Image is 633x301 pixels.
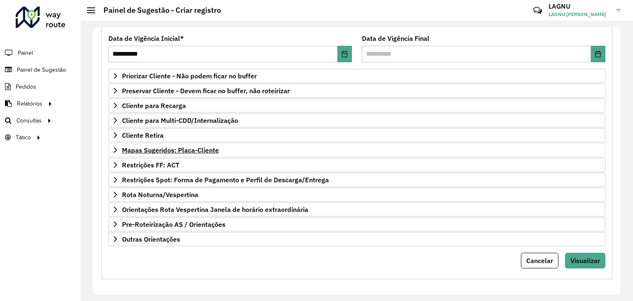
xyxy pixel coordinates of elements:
[362,33,429,43] label: Data de Vigência Final
[17,99,42,108] span: Relatórios
[570,256,600,265] span: Visualizar
[521,253,558,268] button: Cancelar
[108,158,605,172] a: Restrições FF: ACT
[108,232,605,246] a: Outras Orientações
[549,2,610,10] h3: LAGNU
[16,133,31,142] span: Tático
[526,256,553,265] span: Cancelar
[16,82,36,91] span: Pedidos
[122,162,179,168] span: Restrições FF: ACT
[108,128,605,142] a: Cliente Retira
[122,117,238,124] span: Cliente para Multi-CDD/Internalização
[17,66,66,74] span: Painel de Sugestão
[108,188,605,202] a: Rota Noturna/Vespertina
[529,2,546,19] a: Contato Rápido
[549,11,610,18] span: LAGNU [PERSON_NAME]
[108,84,605,98] a: Preservar Cliente - Devem ficar no buffer, não roteirizar
[108,143,605,157] a: Mapas Sugeridos: Placa-Cliente
[108,217,605,231] a: Pre-Roteirização AS / Orientações
[338,46,352,62] button: Choose Date
[95,6,221,15] h2: Painel de Sugestão - Criar registro
[122,206,308,213] span: Orientações Rota Vespertina Janela de horário extraordinária
[122,236,180,242] span: Outras Orientações
[122,176,329,183] span: Restrições Spot: Forma de Pagamento e Perfil de Descarga/Entrega
[122,147,219,153] span: Mapas Sugeridos: Placa-Cliente
[108,173,605,187] a: Restrições Spot: Forma de Pagamento e Perfil de Descarga/Entrega
[16,116,42,125] span: Consultas
[122,191,198,198] span: Rota Noturna/Vespertina
[122,132,164,139] span: Cliente Retira
[18,49,33,57] span: Painel
[108,69,605,83] a: Priorizar Cliente - Não podem ficar no buffer
[108,202,605,216] a: Orientações Rota Vespertina Janela de horário extraordinária
[122,87,290,94] span: Preservar Cliente - Devem ficar no buffer, não roteirizar
[108,33,184,43] label: Data de Vigência Inicial
[591,46,605,62] button: Choose Date
[122,221,225,228] span: Pre-Roteirização AS / Orientações
[122,102,186,109] span: Cliente para Recarga
[108,113,605,127] a: Cliente para Multi-CDD/Internalização
[565,253,605,268] button: Visualizar
[108,99,605,113] a: Cliente para Recarga
[122,73,257,79] span: Priorizar Cliente - Não podem ficar no buffer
